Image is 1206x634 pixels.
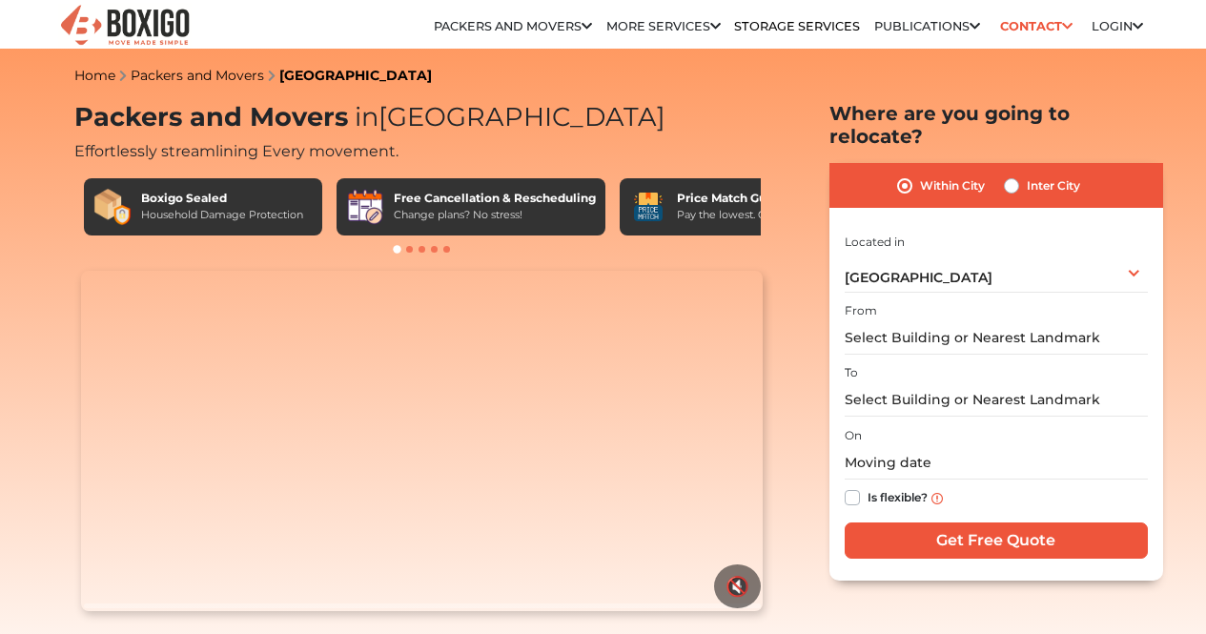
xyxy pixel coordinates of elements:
[58,3,192,50] img: Boxigo
[346,188,384,226] img: Free Cancellation & Rescheduling
[131,67,264,84] a: Packers and Movers
[845,383,1148,417] input: Select Building or Nearest Landmark
[606,19,721,33] a: More services
[931,493,943,504] img: info
[93,188,132,226] img: Boxigo Sealed
[279,67,432,84] a: [GEOGRAPHIC_DATA]
[845,522,1148,559] input: Get Free Quote
[993,11,1078,41] a: Contact
[845,364,858,381] label: To
[74,102,770,133] h1: Packers and Movers
[845,302,877,319] label: From
[845,269,992,286] span: [GEOGRAPHIC_DATA]
[874,19,980,33] a: Publications
[868,486,928,506] label: Is flexible?
[845,427,862,444] label: On
[677,190,822,207] div: Price Match Guarantee
[845,321,1148,355] input: Select Building or Nearest Landmark
[81,271,763,612] video: Your browser does not support the video tag.
[629,188,667,226] img: Price Match Guarantee
[920,174,985,197] label: Within City
[829,102,1163,148] h2: Where are you going to relocate?
[434,19,592,33] a: Packers and Movers
[714,564,761,608] button: 🔇
[141,190,303,207] div: Boxigo Sealed
[348,101,665,133] span: [GEOGRAPHIC_DATA]
[734,19,860,33] a: Storage Services
[394,190,596,207] div: Free Cancellation & Rescheduling
[845,234,905,251] label: Located in
[355,101,378,133] span: in
[677,207,822,223] div: Pay the lowest. Guaranteed!
[1092,19,1143,33] a: Login
[74,67,115,84] a: Home
[141,207,303,223] div: Household Damage Protection
[74,142,399,160] span: Effortlessly streamlining Every movement.
[394,207,596,223] div: Change plans? No stress!
[845,446,1148,480] input: Moving date
[1027,174,1080,197] label: Inter City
